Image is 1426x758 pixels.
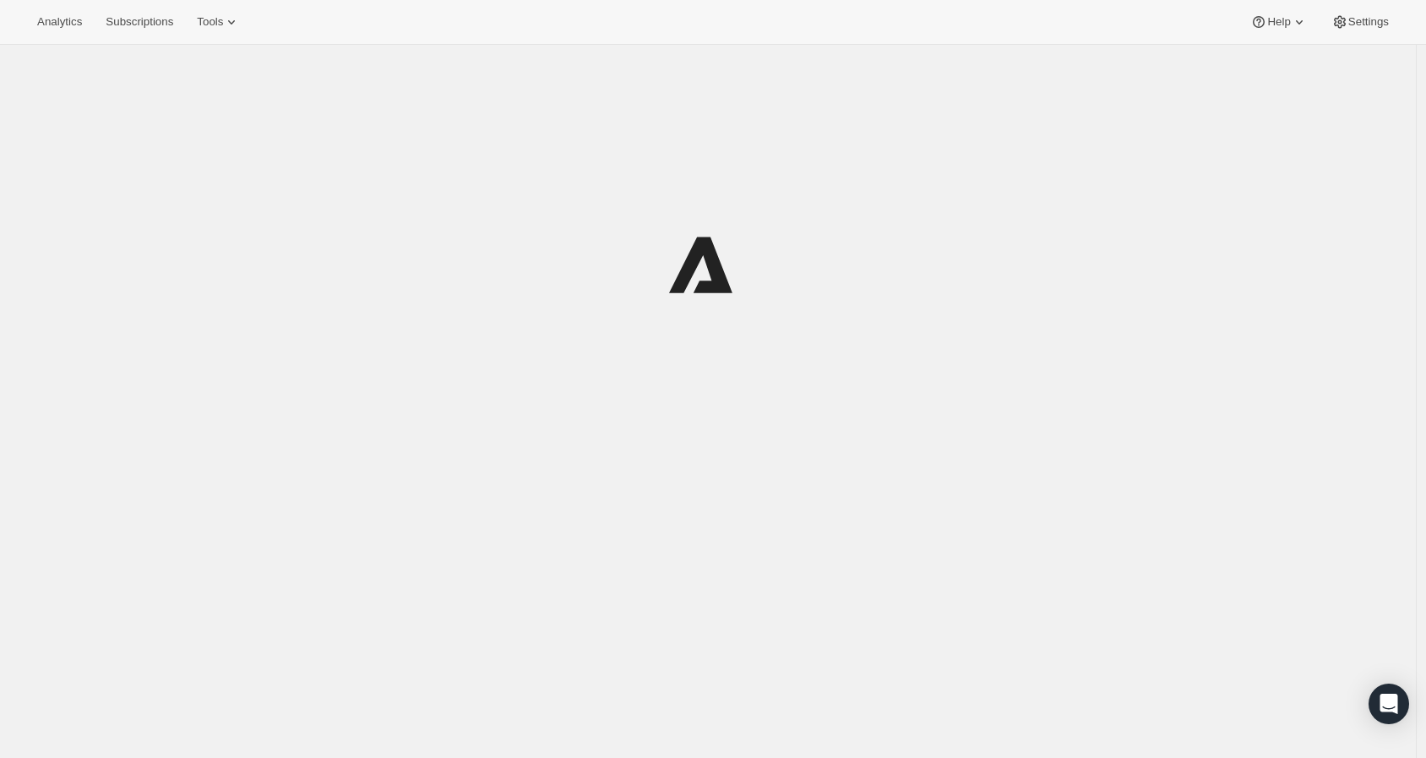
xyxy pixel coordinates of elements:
button: Analytics [27,10,92,34]
span: Analytics [37,15,82,29]
span: Settings [1348,15,1389,29]
span: Subscriptions [106,15,173,29]
span: Tools [197,15,223,29]
span: Help [1267,15,1290,29]
button: Subscriptions [95,10,183,34]
button: Settings [1321,10,1399,34]
button: Help [1240,10,1317,34]
button: Tools [187,10,250,34]
div: Open Intercom Messenger [1369,684,1409,724]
